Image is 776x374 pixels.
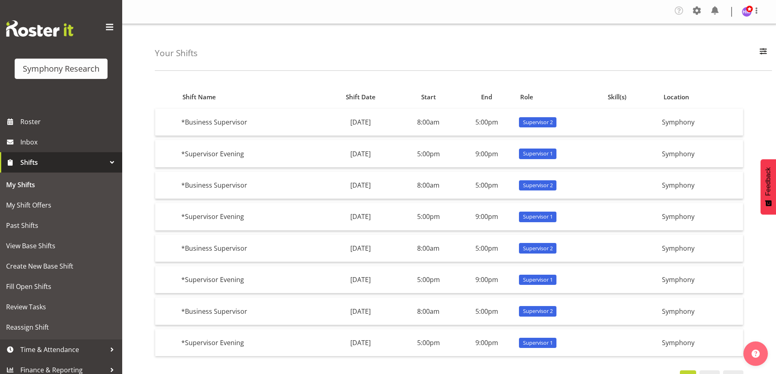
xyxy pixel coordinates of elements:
[523,339,553,347] span: Supervisor 1
[322,329,399,356] td: [DATE]
[457,329,516,356] td: 9:00pm
[755,44,772,62] button: Filter Employees
[399,203,457,230] td: 5:00pm
[178,266,322,293] td: *Supervisor Evening
[6,280,116,293] span: Fill Open Shifts
[404,92,453,102] div: Start
[523,182,553,189] span: Supervisor 2
[178,109,322,136] td: *Business Supervisor
[2,195,120,215] a: My Shift Offers
[6,219,116,232] span: Past Shifts
[322,109,399,136] td: [DATE]
[2,256,120,276] a: Create New Base Shift
[457,172,516,199] td: 5:00pm
[399,109,457,136] td: 8:00am
[6,240,116,252] span: View Base Shifts
[6,321,116,333] span: Reassign Shift
[326,92,394,102] div: Shift Date
[399,235,457,262] td: 8:00am
[523,276,553,284] span: Supervisor 1
[6,260,116,272] span: Create New Base Shift
[2,175,120,195] a: My Shifts
[523,307,553,315] span: Supervisor 2
[322,203,399,230] td: [DATE]
[523,213,553,221] span: Supervisor 1
[6,301,116,313] span: Review Tasks
[6,179,116,191] span: My Shifts
[6,199,116,211] span: My Shift Offers
[523,118,553,126] span: Supervisor 2
[178,297,322,325] td: *Business Supervisor
[659,266,743,293] td: Symphony
[520,92,598,102] div: Role
[765,167,772,196] span: Feedback
[457,140,516,167] td: 9:00pm
[659,172,743,199] td: Symphony
[20,136,118,148] span: Inbox
[178,172,322,199] td: *Business Supervisor
[608,92,654,102] div: Skill(s)
[761,159,776,214] button: Feedback - Show survey
[659,109,743,136] td: Symphony
[399,172,457,199] td: 8:00am
[178,203,322,230] td: *Supervisor Evening
[523,150,553,157] span: Supervisor 1
[399,266,457,293] td: 5:00pm
[322,297,399,325] td: [DATE]
[2,236,120,256] a: View Base Shifts
[752,350,760,358] img: help-xxl-2.png
[523,245,553,252] span: Supervisor 2
[2,317,120,337] a: Reassign Shift
[178,329,322,356] td: *Supervisor Evening
[178,140,322,167] td: *Supervisor Evening
[20,156,106,168] span: Shifts
[457,297,516,325] td: 5:00pm
[462,92,511,102] div: End
[399,140,457,167] td: 5:00pm
[457,109,516,136] td: 5:00pm
[659,203,743,230] td: Symphony
[664,92,739,102] div: Location
[2,215,120,236] a: Past Shifts
[399,297,457,325] td: 8:00am
[322,172,399,199] td: [DATE]
[457,266,516,293] td: 9:00pm
[659,235,743,262] td: Symphony
[20,116,118,128] span: Roster
[399,329,457,356] td: 5:00pm
[742,7,752,17] img: hitesh-makan1261.jpg
[659,140,743,167] td: Symphony
[23,63,99,75] div: Symphony Research
[155,48,198,58] h4: Your Shifts
[322,235,399,262] td: [DATE]
[2,297,120,317] a: Review Tasks
[2,276,120,297] a: Fill Open Shifts
[6,20,73,37] img: Rosterit website logo
[457,235,516,262] td: 5:00pm
[659,297,743,325] td: Symphony
[322,140,399,167] td: [DATE]
[659,329,743,356] td: Symphony
[178,235,322,262] td: *Business Supervisor
[182,92,317,102] div: Shift Name
[457,203,516,230] td: 9:00pm
[20,343,106,356] span: Time & Attendance
[322,266,399,293] td: [DATE]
